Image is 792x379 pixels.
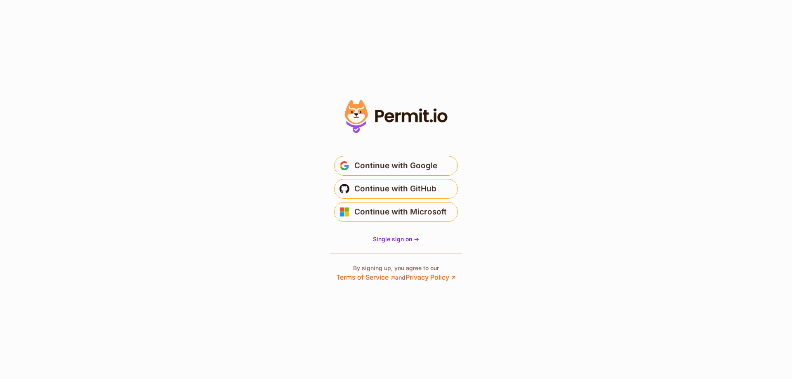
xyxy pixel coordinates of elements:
a: Single sign on -> [373,235,419,243]
span: Continue with Google [354,159,437,172]
span: Single sign on -> [373,235,419,242]
button: Continue with GitHub [334,179,458,199]
a: Terms of Service ↗ [336,273,395,281]
p: By signing up, you agree to our and [336,264,456,282]
span: Continue with GitHub [354,182,436,195]
a: Privacy Policy ↗ [405,273,456,281]
span: Continue with Microsoft [354,205,447,219]
button: Continue with Microsoft [334,202,458,222]
button: Continue with Google [334,156,458,176]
